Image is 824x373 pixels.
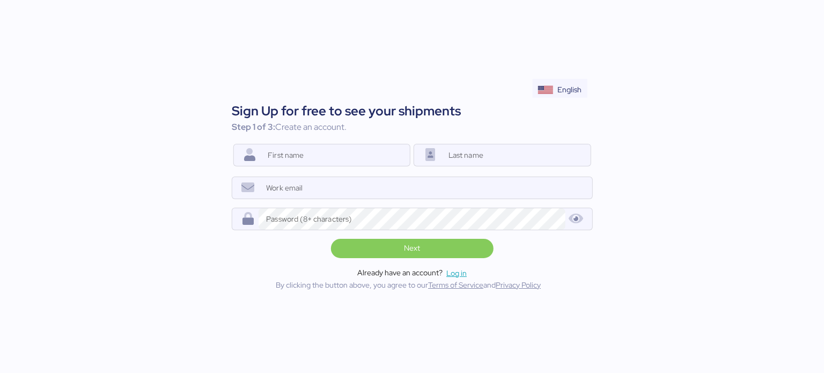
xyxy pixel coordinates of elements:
[260,144,410,165] input: First name
[496,280,541,290] span: Privacy Policy
[259,177,592,198] input: Work email
[428,280,483,290] span: Terms of Service
[275,121,347,132] span: Create an account.
[446,266,467,279] a: Log in
[259,208,565,229] input: Password (8+ characters)
[276,280,428,290] span: By clicking the button above, you agree to our
[557,84,582,96] div: English
[483,280,496,290] span: and
[331,238,494,258] button: Next
[357,267,443,279] span: Already have an account?
[232,121,275,132] span: Step 1 of 3:
[232,101,593,120] span: Sign Up for free to see your shipments
[441,144,591,165] input: Last name
[404,242,420,254] span: Next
